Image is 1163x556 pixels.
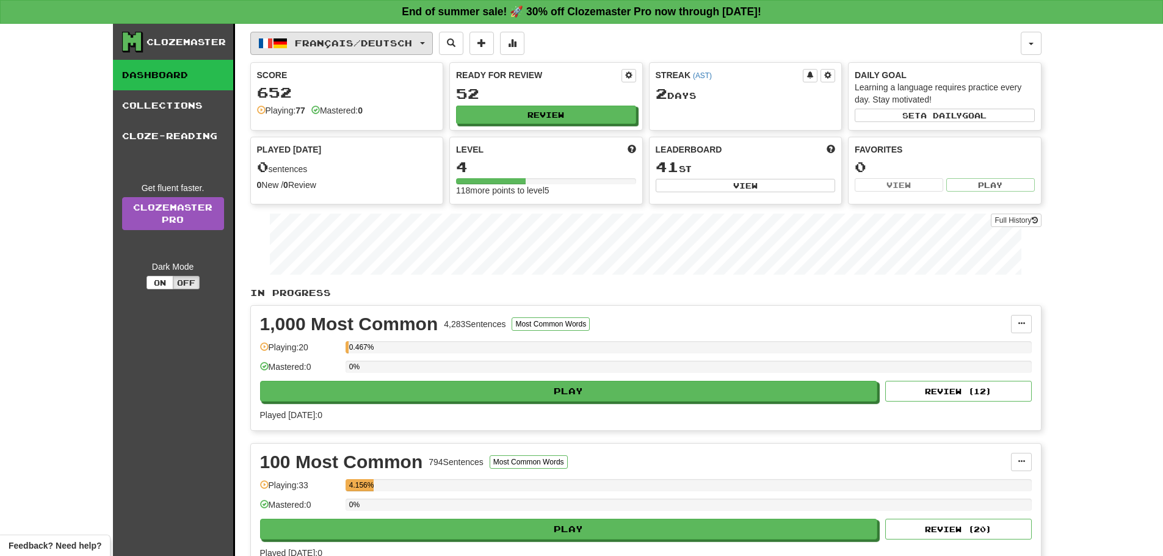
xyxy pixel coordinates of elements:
[456,86,636,101] div: 52
[656,85,667,102] span: 2
[295,38,412,48] span: Français / Deutsch
[946,178,1035,192] button: Play
[113,90,233,121] a: Collections
[693,71,712,80] a: (AST)
[260,453,423,471] div: 100 Most Common
[855,69,1035,81] div: Daily Goal
[855,143,1035,156] div: Favorites
[257,69,437,81] div: Score
[429,456,484,468] div: 794 Sentences
[122,261,224,273] div: Dark Mode
[358,106,363,115] strong: 0
[628,143,636,156] span: Score more points to level up
[885,519,1032,540] button: Review (20)
[500,32,524,55] button: More stats
[295,106,305,115] strong: 77
[444,318,505,330] div: 4,283 Sentences
[456,184,636,197] div: 118 more points to level 5
[283,180,288,190] strong: 0
[122,197,224,230] a: ClozemasterPro
[257,85,437,100] div: 652
[656,179,836,192] button: View
[257,104,305,117] div: Playing:
[991,214,1041,227] button: Full History
[656,158,679,175] span: 41
[656,86,836,102] div: Day s
[456,143,484,156] span: Level
[656,143,722,156] span: Leaderboard
[656,159,836,175] div: st
[855,178,943,192] button: View
[9,540,101,552] span: Open feedback widget
[113,121,233,151] a: Cloze-Reading
[921,111,962,120] span: a daily
[311,104,363,117] div: Mastered:
[122,182,224,194] div: Get fluent faster.
[402,5,761,18] strong: End of summer sale! 🚀 30% off Clozemaster Pro now through [DATE]!
[656,69,803,81] div: Streak
[827,143,835,156] span: This week in points, UTC
[260,479,339,499] div: Playing: 33
[250,287,1042,299] p: In Progress
[257,179,437,191] div: New / Review
[439,32,463,55] button: Search sentences
[147,36,226,48] div: Clozemaster
[260,410,322,420] span: Played [DATE]: 0
[855,159,1035,175] div: 0
[260,315,438,333] div: 1,000 Most Common
[260,361,339,381] div: Mastered: 0
[456,69,621,81] div: Ready for Review
[257,159,437,175] div: sentences
[113,60,233,90] a: Dashboard
[260,519,878,540] button: Play
[469,32,494,55] button: Add sentence to collection
[257,158,269,175] span: 0
[260,381,878,402] button: Play
[512,317,590,331] button: Most Common Words
[260,341,339,361] div: Playing: 20
[257,143,322,156] span: Played [DATE]
[885,381,1032,402] button: Review (12)
[257,180,262,190] strong: 0
[250,32,433,55] button: Français/Deutsch
[855,109,1035,122] button: Seta dailygoal
[173,276,200,289] button: Off
[349,479,374,491] div: 4.156%
[490,455,568,469] button: Most Common Words
[260,499,339,519] div: Mastered: 0
[456,159,636,175] div: 4
[855,81,1035,106] div: Learning a language requires practice every day. Stay motivated!
[147,276,173,289] button: On
[456,106,636,124] button: Review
